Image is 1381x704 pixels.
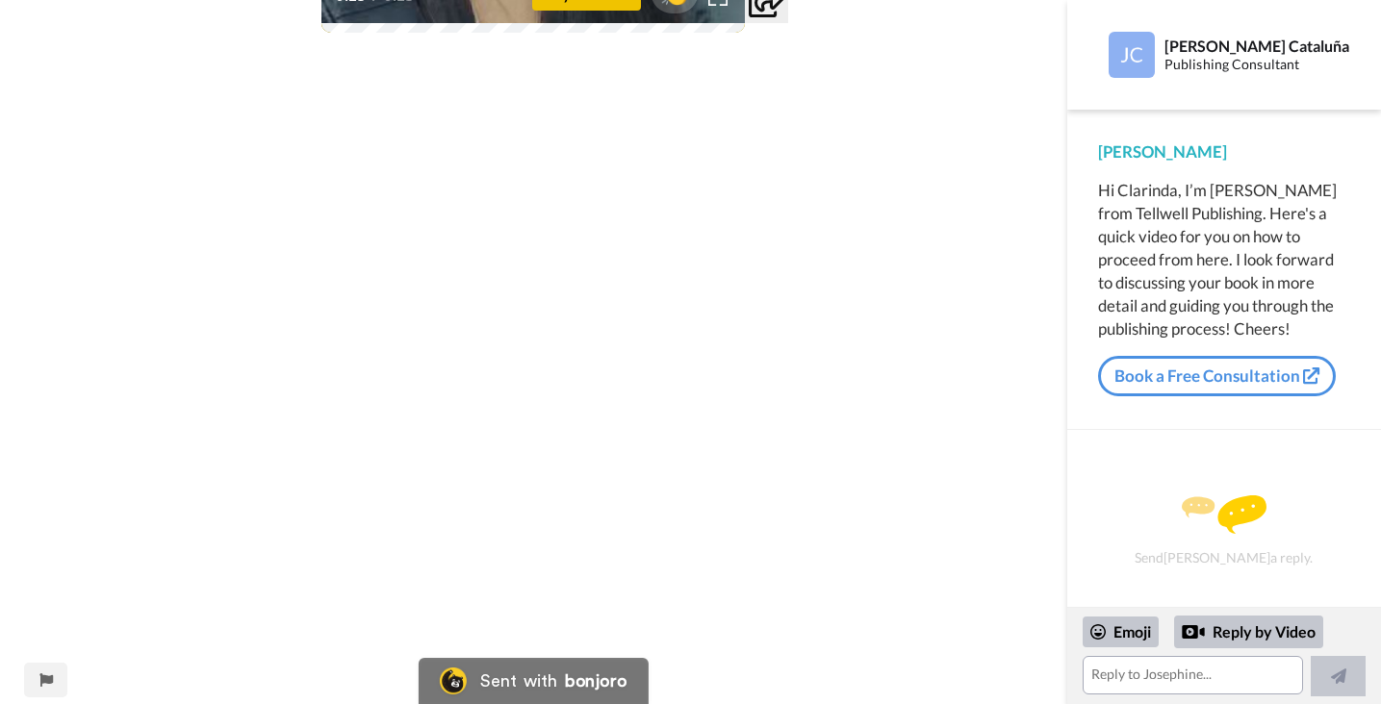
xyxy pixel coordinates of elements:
[1164,37,1349,55] div: [PERSON_NAME] Cataluña
[1098,140,1350,163] div: [PERSON_NAME]
[1109,32,1155,78] img: Profile Image
[1182,495,1266,534] img: message.svg
[1164,57,1349,73] div: Publishing Consultant
[1083,616,1159,647] div: Emoji
[419,658,648,704] a: Bonjoro LogoSent withbonjoro
[440,667,467,694] img: Bonjoro Logo
[1093,464,1355,597] div: Send [PERSON_NAME] a reply.
[480,672,557,690] div: Sent with
[1098,356,1336,396] a: Book a Free Consultation
[1098,179,1350,340] div: Hi Clarinda, I’m [PERSON_NAME] from Tellwell Publishing. Here's a quick video for you on how to p...
[565,672,627,690] div: bonjoro
[1174,616,1323,648] div: Reply by Video
[1182,620,1205,643] div: Reply by Video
